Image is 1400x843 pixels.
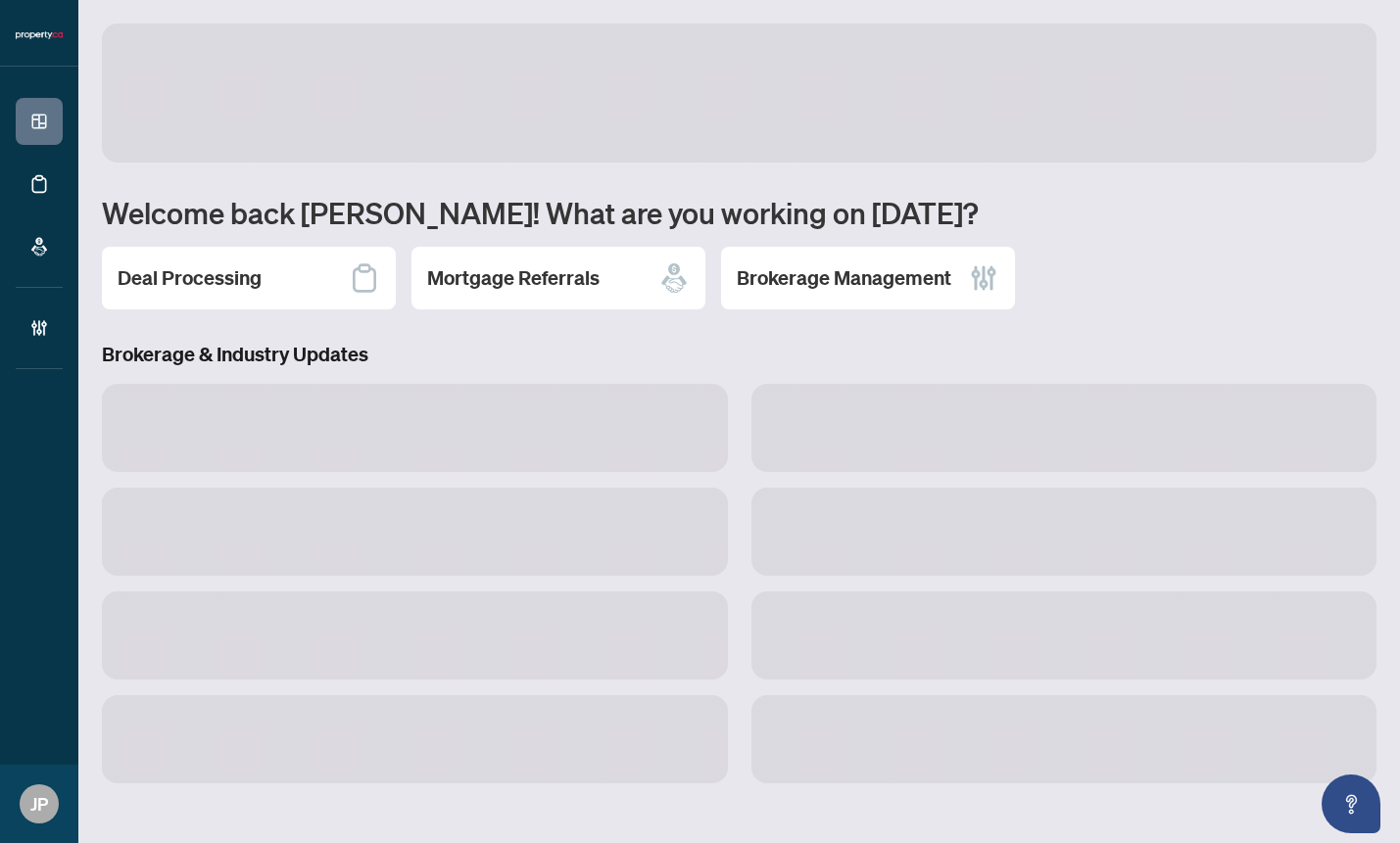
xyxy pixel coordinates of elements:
[1322,774,1380,833] button: Open asap
[427,264,600,292] h2: Mortgage Referrals
[30,790,48,818] span: JP
[102,341,1376,368] h3: Brokerage & Industry Updates
[737,264,951,292] h2: Brokerage Management
[16,29,63,41] img: logo
[118,264,262,292] h2: Deal Processing
[102,194,1376,231] h1: Welcome back [PERSON_NAME]! What are you working on [DATE]?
